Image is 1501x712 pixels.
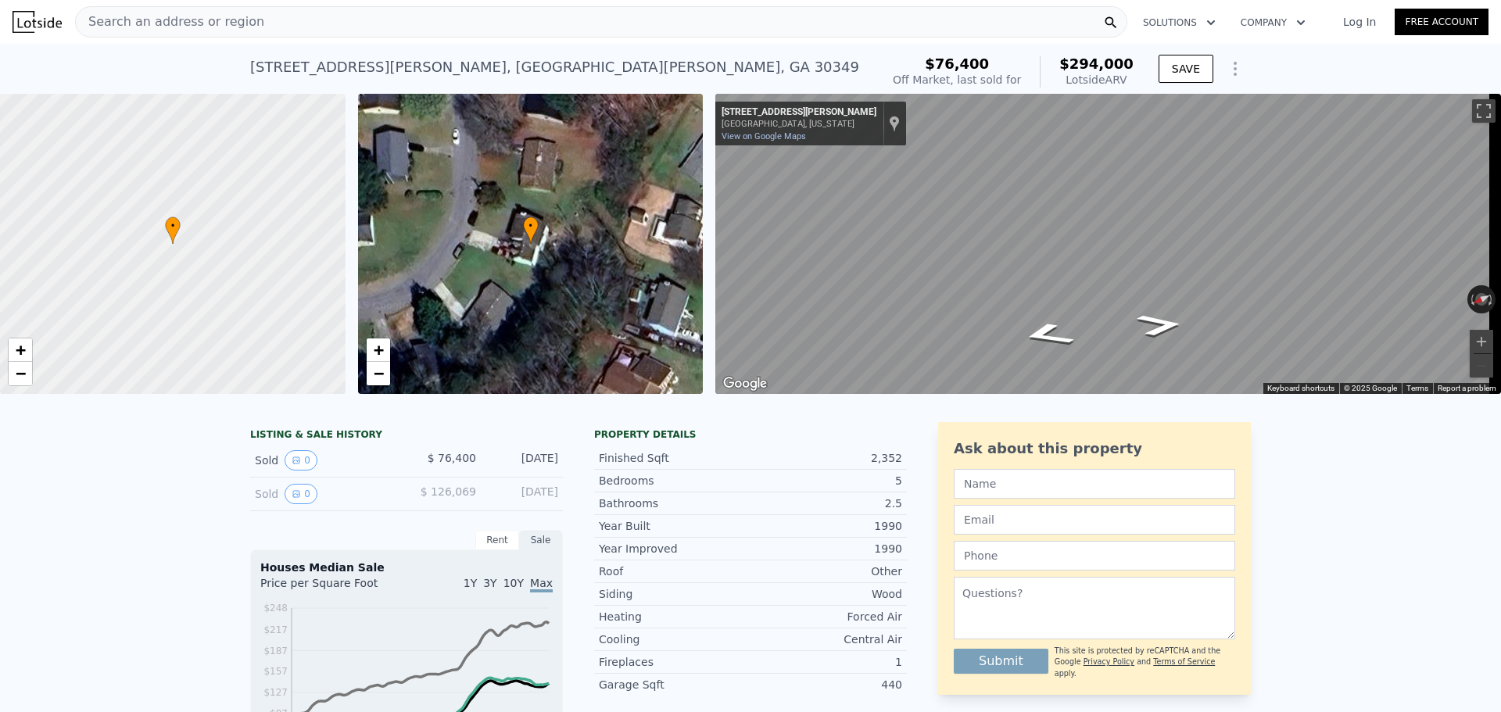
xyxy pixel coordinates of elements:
div: Sold [255,484,394,504]
button: Zoom out [1470,354,1493,377]
span: − [373,363,383,383]
a: Privacy Policy [1084,657,1134,666]
span: − [16,363,26,383]
a: Zoom in [367,338,390,362]
div: [STREET_ADDRESS][PERSON_NAME] [722,106,876,119]
span: + [16,340,26,360]
div: Other [750,564,902,579]
div: 440 [750,677,902,692]
tspan: $157 [263,666,288,677]
a: View on Google Maps [722,131,806,141]
div: Map [715,94,1501,394]
div: Garage Sqft [599,677,750,692]
div: Sold [255,450,394,470]
div: Bathrooms [599,496,750,511]
div: Bedrooms [599,473,750,488]
div: Central Air [750,631,902,647]
div: Rent [475,530,519,550]
a: Terms (opens in new tab) [1406,384,1428,392]
button: Zoom in [1470,330,1493,353]
a: Zoom out [9,362,32,385]
div: Ask about this property [954,438,1235,460]
div: 1 [750,654,902,670]
div: • [523,216,539,244]
div: 2.5 [750,496,902,511]
span: $ 126,069 [421,485,476,498]
span: $76,400 [925,55,989,72]
a: Free Account [1395,9,1488,35]
div: Finished Sqft [599,450,750,466]
div: 2,352 [750,450,902,466]
tspan: $127 [263,687,288,698]
div: LISTING & SALE HISTORY [250,428,563,444]
button: Rotate clockwise [1488,285,1496,313]
div: Roof [599,564,750,579]
div: Cooling [599,631,750,647]
button: View historical data [285,450,317,470]
input: Phone [954,541,1235,571]
div: Property details [594,428,907,441]
button: View historical data [285,484,317,504]
button: Rotate counterclockwise [1467,285,1476,313]
div: [DATE] [489,484,558,504]
div: Street View [715,94,1501,394]
span: $ 76,400 [428,452,476,464]
img: Lotside [13,11,62,33]
button: Show Options [1220,53,1251,84]
span: 1Y [464,577,477,589]
div: Wood [750,586,902,602]
a: Report a problem [1438,384,1496,392]
a: Show location on map [889,115,900,132]
tspan: $187 [263,646,288,657]
tspan: $248 [263,603,288,614]
div: 1990 [750,541,902,556]
div: [GEOGRAPHIC_DATA], [US_STATE] [722,119,876,129]
span: © 2025 Google [1344,384,1397,392]
input: Name [954,469,1235,499]
div: Heating [599,609,750,624]
a: Zoom out [367,362,390,385]
div: Siding [599,586,750,602]
div: [STREET_ADDRESS][PERSON_NAME] , [GEOGRAPHIC_DATA][PERSON_NAME] , GA 30349 [250,56,859,78]
div: Off Market, last sold for [893,72,1021,88]
span: 3Y [483,577,496,589]
span: $294,000 [1059,55,1134,72]
a: Open this area in Google Maps (opens a new window) [719,374,771,394]
div: Forced Air [750,609,902,624]
div: This site is protected by reCAPTCHA and the Google and apply. [1055,646,1235,679]
div: Fireplaces [599,654,750,670]
div: Lotside ARV [1059,72,1134,88]
span: • [523,219,539,233]
path: Go South, Keels Ln [1117,308,1203,341]
div: Houses Median Sale [260,560,553,575]
div: 5 [750,473,902,488]
button: SAVE [1159,55,1213,83]
button: Company [1228,9,1318,37]
input: Email [954,505,1235,535]
tspan: $217 [263,624,288,635]
span: Max [530,577,553,592]
a: Terms of Service [1153,657,1215,666]
span: Search an address or region [76,13,264,31]
button: Reset the view [1467,288,1497,310]
div: 1990 [750,518,902,534]
div: Price per Square Foot [260,575,407,600]
button: Solutions [1130,9,1228,37]
path: Go North, Keels Ln [998,317,1097,352]
span: + [373,340,383,360]
div: [DATE] [489,450,558,470]
div: Year Improved [599,541,750,556]
span: 10Y [503,577,524,589]
button: Keyboard shortcuts [1267,383,1334,394]
a: Zoom in [9,338,32,362]
button: Toggle fullscreen view [1472,99,1496,123]
a: Log In [1324,14,1395,30]
div: Year Built [599,518,750,534]
div: Sale [519,530,563,550]
img: Google [719,374,771,394]
div: • [165,216,181,244]
button: Submit [954,649,1048,674]
span: • [165,219,181,233]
